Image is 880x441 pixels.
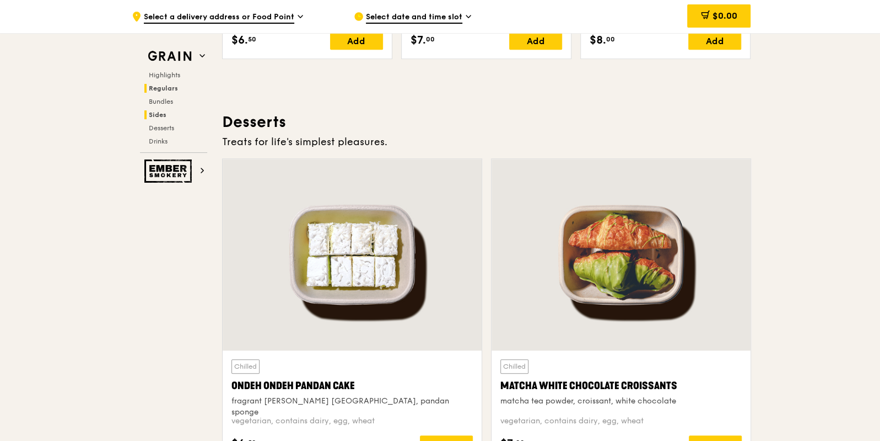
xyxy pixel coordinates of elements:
div: Add [330,32,383,50]
span: Bundles [149,98,173,105]
span: 00 [426,35,435,44]
span: Sides [149,111,166,119]
div: vegetarian, contains dairy, egg, wheat [500,416,742,427]
h3: Desserts [222,112,751,132]
div: matcha tea powder, croissant, white chocolate [500,396,742,407]
span: $0.00 [712,10,737,21]
div: Matcha White Chocolate Croissants [500,378,742,394]
div: Add [688,32,741,50]
div: Add [509,32,562,50]
div: fragrant [PERSON_NAME] [GEOGRAPHIC_DATA], pandan sponge [231,396,473,418]
div: Chilled [231,359,260,374]
img: Ember Smokery web logo [144,160,195,183]
span: 00 [606,35,615,44]
span: 50 [248,35,256,44]
div: Chilled [500,359,528,374]
span: Desserts [149,124,174,132]
div: vegetarian, contains dairy, egg, wheat [231,416,473,427]
span: Select a delivery address or Food Point [144,12,294,24]
span: $7. [411,32,426,49]
span: $8. [590,32,606,49]
div: Treats for life's simplest pleasures. [222,134,751,150]
span: Drinks [149,137,168,145]
span: $6. [231,32,248,49]
span: Regulars [149,84,178,92]
span: Select date and time slot [366,12,462,24]
span: Highlights [149,71,180,79]
div: Ondeh Ondeh Pandan Cake [231,378,473,394]
img: Grain web logo [144,46,195,66]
